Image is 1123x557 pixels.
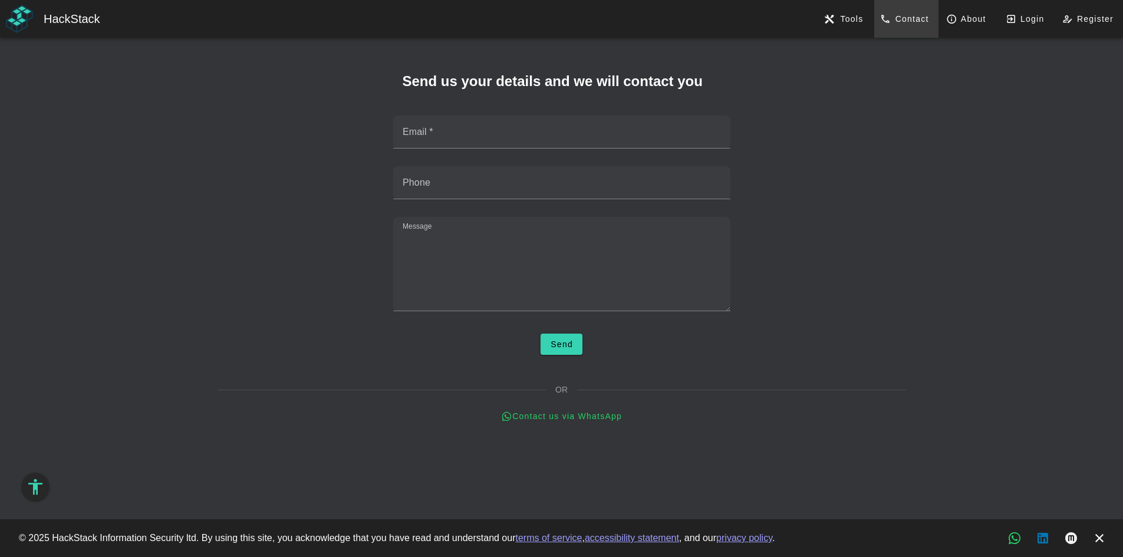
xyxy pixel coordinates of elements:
span: Send [550,340,573,349]
a: accessibility statement [585,533,679,543]
span: Contact us via WhatsApp [501,411,622,421]
span: Register [1066,14,1114,24]
button: Send [541,334,582,355]
span: About [950,14,986,24]
button: Accessibility Options [21,473,50,501]
div: © 2025 HackStack Information Security ltd. By using this site, you acknowledge that you have read... [19,531,929,545]
span: Contact [884,14,928,24]
span: OR [555,383,568,396]
a: Medium articles, new tab [1057,524,1085,552]
a: privacy policy [716,533,772,543]
a: LinkedIn button, new tab [1029,524,1057,552]
h2: Send us your details and we will contact you [403,71,721,92]
a: WhatsApp chat, new tab [492,406,631,427]
span: Login [1009,14,1045,24]
span: Hack [44,12,71,25]
a: terms of service [516,533,582,543]
div: Stack [44,11,430,27]
span: Tools [839,14,863,24]
img: HackStack [5,4,34,34]
a: WhatsApp chat, new tab [1000,524,1029,552]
